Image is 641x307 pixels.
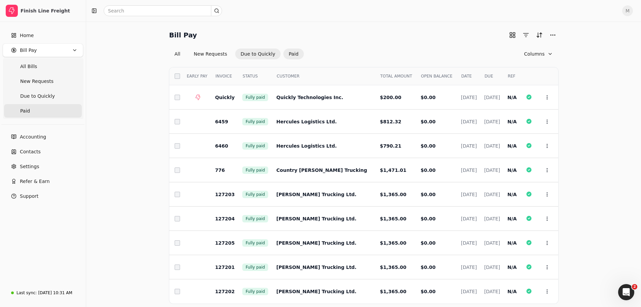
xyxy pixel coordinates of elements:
a: All Bills [4,60,82,73]
span: [DATE] [461,289,477,294]
a: New Requests [4,74,82,88]
input: Search [104,5,222,16]
span: Bill Pay [20,47,37,54]
span: Due to Quickly [20,93,55,100]
span: $0.00 [421,119,435,124]
span: STATUS [243,73,258,79]
span: 6460 [215,143,228,149]
span: DUE [485,73,493,79]
button: All [169,49,186,59]
span: Settings [20,163,39,170]
span: [PERSON_NAME] Trucking Ltd. [276,240,356,246]
span: OPEN BALANCE [421,73,453,79]
a: Last sync:[DATE] 10:31 AM [3,287,83,299]
div: [DATE] 10:31 AM [38,290,72,296]
span: DATE [461,73,472,79]
a: Paid [4,104,82,118]
span: 127202 [215,289,235,294]
span: $1,365.00 [380,265,406,270]
span: Fully paid [246,143,265,149]
span: Home [20,32,34,39]
span: [DATE] [461,143,477,149]
span: 127203 [215,192,235,197]
button: Support [3,189,83,203]
button: Sort [534,30,545,40]
span: [DATE] [484,265,500,270]
a: Due to Quickly [4,89,82,103]
button: Column visibility settings [519,49,558,59]
span: Fully paid [246,264,265,270]
button: New Requests [188,49,233,59]
span: [PERSON_NAME] Trucking Ltd. [276,192,356,197]
span: [DATE] [461,119,477,124]
span: Hercules Logistics Ltd. [276,143,337,149]
span: N/A [507,216,517,221]
span: Refer & Earn [20,178,50,185]
span: INVOICE [215,73,232,79]
span: $0.00 [421,143,435,149]
span: $0.00 [421,216,435,221]
span: N/A [507,289,517,294]
span: Accounting [20,133,46,141]
span: [DATE] [461,265,477,270]
span: Country [PERSON_NAME] Trucking [276,167,367,173]
span: $1,365.00 [380,216,406,221]
span: [DATE] [484,192,500,197]
span: [DATE] [484,119,500,124]
span: [DATE] [484,95,500,100]
div: Invoice filter options [169,49,304,59]
button: M [622,5,633,16]
span: [DATE] [461,192,477,197]
span: $790.21 [380,143,401,149]
span: N/A [507,119,517,124]
span: N/A [507,240,517,246]
span: [PERSON_NAME] Trucking Ltd. [276,289,356,294]
a: Settings [3,160,83,173]
span: $1,365.00 [380,240,406,246]
span: N/A [507,167,517,173]
span: TOTAL AMOUNT [380,73,412,79]
h2: Bill Pay [169,30,197,40]
span: Fully paid [246,240,265,246]
span: $812.32 [380,119,401,124]
div: Finish Line Freight [21,7,80,14]
button: More [547,30,558,40]
span: $0.00 [421,240,435,246]
span: [DATE] [484,143,500,149]
span: 776 [215,167,225,173]
span: Fully paid [246,216,265,222]
button: Refer & Earn [3,175,83,188]
button: Bill Pay [3,43,83,57]
span: REF [508,73,515,79]
span: N/A [507,265,517,270]
span: $0.00 [421,192,435,197]
span: New Requests [20,78,54,85]
a: Accounting [3,130,83,144]
span: 6459 [215,119,228,124]
span: N/A [507,192,517,197]
span: Fully paid [246,191,265,197]
button: Paid [283,49,304,59]
span: [DATE] [484,216,500,221]
span: $1,365.00 [380,192,406,197]
span: [DATE] [461,167,477,173]
span: [DATE] [461,240,477,246]
span: EARLY PAY [187,73,207,79]
span: $1,471.01 [380,167,406,173]
span: N/A [507,143,517,149]
span: [DATE] [484,167,500,173]
iframe: Intercom live chat [618,284,634,300]
div: Last sync: [16,290,37,296]
span: [PERSON_NAME] Trucking Ltd. [276,265,356,270]
span: Support [20,193,38,200]
span: [DATE] [484,240,500,246]
span: Contacts [20,148,41,155]
span: Fully paid [246,288,265,295]
span: N/A [507,95,517,100]
span: Quickly Technologies Inc. [276,95,343,100]
span: 127201 [215,265,235,270]
span: 2 [632,284,637,289]
span: [DATE] [461,216,477,221]
button: Due to Quickly [235,49,281,59]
